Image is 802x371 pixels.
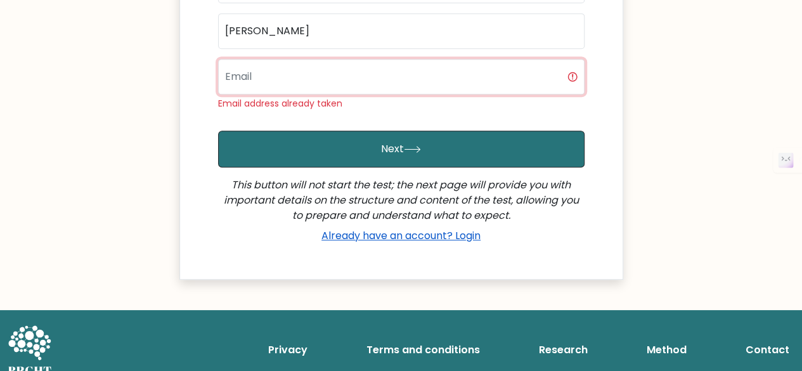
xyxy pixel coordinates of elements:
[741,337,794,363] a: Contact
[218,13,585,49] input: Last name
[361,337,485,363] a: Terms and conditions
[534,337,593,363] a: Research
[224,178,579,223] i: This button will not start the test; the next page will provide you with important details on the...
[218,131,585,167] button: Next
[218,59,585,94] input: Email
[316,228,486,243] a: Already have an account? Login
[642,337,692,363] a: Method
[263,337,313,363] a: Privacy
[218,97,585,110] div: Email address already taken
